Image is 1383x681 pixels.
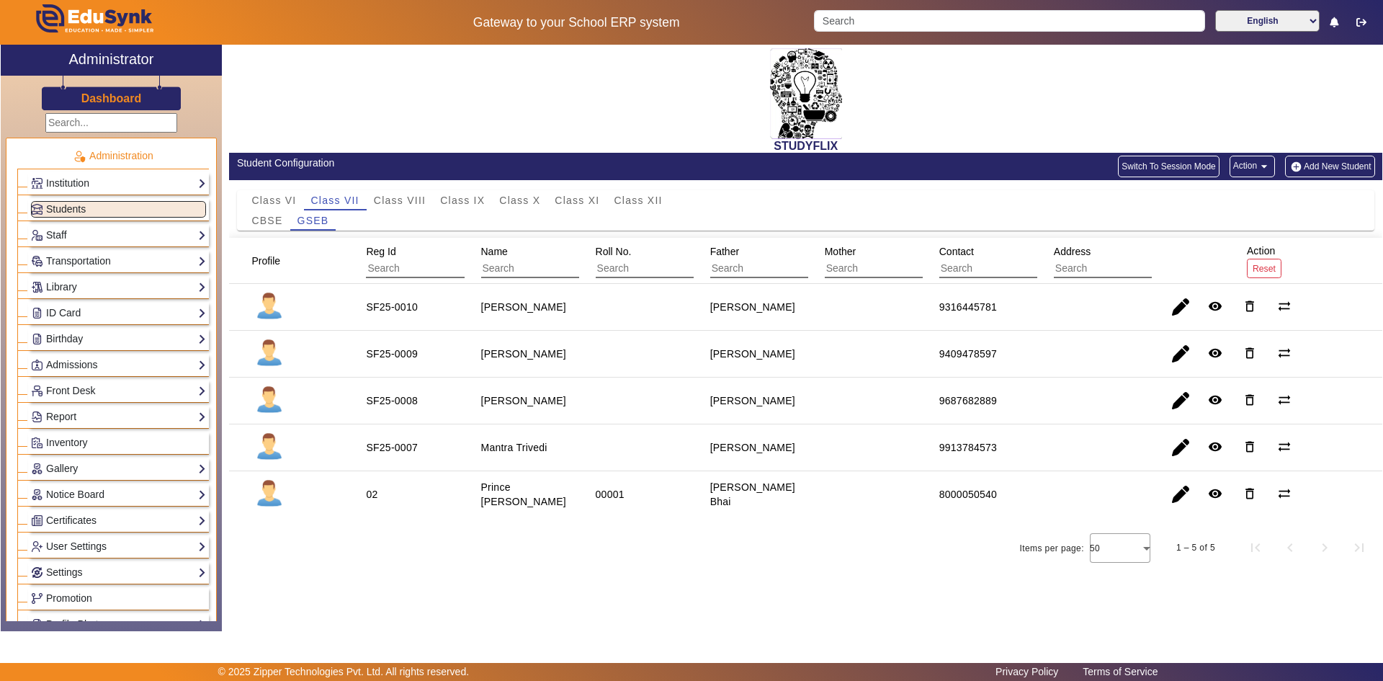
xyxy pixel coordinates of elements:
div: [PERSON_NAME] [710,300,795,314]
div: 8000050540 [939,487,997,502]
button: Add New Student [1285,156,1374,177]
input: Search [814,10,1204,32]
span: Contact [939,246,974,257]
mat-icon: remove_red_eye [1208,346,1222,360]
div: [PERSON_NAME] Bhai [710,480,795,509]
span: CBSE [251,215,282,226]
a: Dashboard [81,91,143,106]
span: GSEB [297,215,329,226]
span: Mother [825,246,856,257]
div: SF25-0010 [366,300,418,314]
button: Switch To Session Mode [1118,156,1219,177]
div: SF25-0007 [366,440,418,455]
staff-with-status: [PERSON_NAME] [481,348,566,360]
button: Action [1230,156,1275,177]
img: Students.png [32,204,42,215]
button: Next page [1307,530,1342,565]
div: Father [705,239,857,283]
a: Promotion [31,590,206,607]
staff-with-status: Mantra Trivedi [481,442,547,453]
div: 1 – 5 of 5 [1176,540,1215,555]
span: Name [481,246,508,257]
div: [PERSON_NAME] [710,347,795,361]
h2: Administrator [69,50,154,68]
h5: Gateway to your School ERP system [354,15,799,30]
div: Name [476,239,628,283]
img: 2da83ddf-6089-4dce-a9e2-416746467bdd [770,48,842,139]
span: Class VI [251,195,296,205]
img: profile.png [251,383,287,419]
mat-icon: delete_outline [1243,346,1257,360]
div: [PERSON_NAME] [710,393,795,408]
a: Privacy Policy [988,662,1065,681]
img: profile.png [251,336,287,372]
div: Action [1242,238,1286,283]
mat-icon: delete_outline [1243,486,1257,501]
span: Profile [251,255,280,267]
input: Search [366,259,495,278]
span: Students [46,203,86,215]
mat-icon: remove_red_eye [1208,440,1222,454]
staff-with-status: [PERSON_NAME] [481,301,566,313]
input: Search [939,259,1068,278]
span: Father [710,246,739,257]
button: Reset [1247,259,1281,278]
mat-icon: remove_red_eye [1208,299,1222,313]
span: Class X [499,195,540,205]
div: Profile [246,248,298,274]
img: add-new-student.png [1289,161,1304,173]
div: Mother [820,239,972,283]
span: Address [1054,246,1091,257]
img: profile.png [251,476,287,512]
img: Branchoperations.png [32,593,42,604]
input: Search... [45,113,177,133]
div: Address [1049,239,1201,283]
a: Terms of Service [1075,662,1165,681]
div: Reg Id [361,239,513,283]
span: Class IX [440,195,485,205]
mat-icon: remove_red_eye [1208,486,1222,501]
mat-icon: delete_outline [1243,393,1257,407]
staff-with-status: Prince [PERSON_NAME] [481,481,566,507]
div: SF25-0008 [366,393,418,408]
div: 9316445781 [939,300,997,314]
div: [PERSON_NAME] [710,440,795,455]
img: profile.png [251,289,287,325]
p: Administration [17,148,209,164]
span: Inventory [46,437,88,448]
mat-icon: sync_alt [1277,486,1292,501]
mat-icon: delete_outline [1243,440,1257,454]
a: Students [31,201,206,218]
h3: Dashboard [81,92,142,105]
span: Class VII [311,195,359,205]
mat-icon: sync_alt [1277,440,1292,454]
span: Promotion [46,592,92,604]
div: Contact [934,239,1086,283]
input: Search [1054,259,1183,278]
p: © 2025 Zipper Technologies Pvt. Ltd. All rights reserved. [218,664,470,680]
div: 9913784573 [939,440,997,455]
mat-icon: delete_outline [1243,299,1257,313]
div: Items per page: [1020,541,1084,556]
div: 9409478597 [939,347,997,361]
mat-icon: sync_alt [1277,346,1292,360]
button: First page [1238,530,1273,565]
div: 9687682889 [939,393,997,408]
span: Class XI [555,195,599,205]
span: Reg Id [366,246,395,257]
img: Administration.png [73,150,86,163]
img: Inventory.png [32,437,42,448]
span: Roll No. [596,246,632,257]
a: Inventory [31,435,206,451]
div: 00001 [596,487,625,502]
img: profile.png [251,429,287,466]
input: Search [710,259,839,278]
div: Roll No. [591,239,743,283]
staff-with-status: [PERSON_NAME] [481,395,566,406]
mat-icon: arrow_drop_down [1257,159,1271,174]
div: 02 [366,487,377,502]
input: Search [481,259,610,278]
mat-icon: sync_alt [1277,299,1292,313]
a: Administrator [1,45,222,76]
div: Student Configuration [237,156,798,171]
